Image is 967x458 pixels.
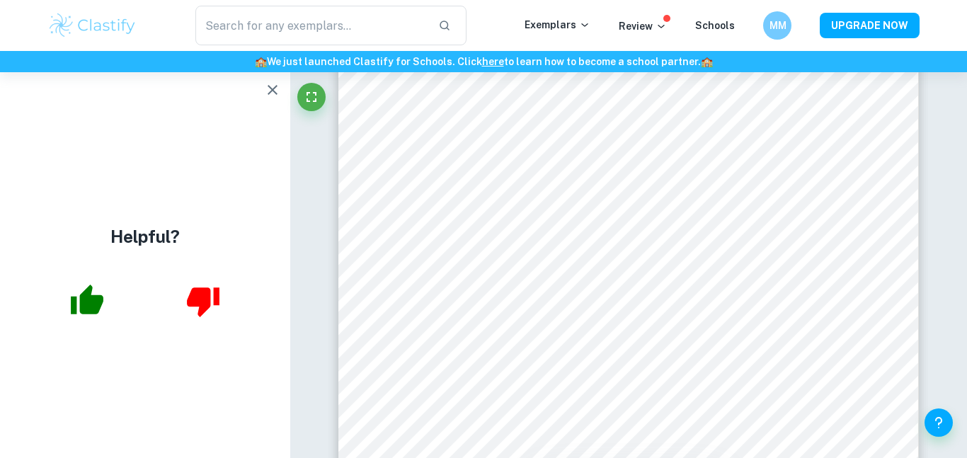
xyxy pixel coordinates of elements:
[297,83,326,111] button: Fullscreen
[820,13,920,38] button: UPGRADE NOW
[769,18,786,33] h6: MM
[195,6,427,45] input: Search for any exemplars...
[255,56,267,67] span: 🏫
[695,20,735,31] a: Schools
[482,56,504,67] a: here
[701,56,713,67] span: 🏫
[763,11,791,40] button: MM
[925,408,953,437] button: Help and Feedback
[110,224,180,249] h4: Helpful?
[619,18,667,34] p: Review
[525,17,590,33] p: Exemplars
[47,11,137,40] img: Clastify logo
[3,54,964,69] h6: We just launched Clastify for Schools. Click to learn how to become a school partner.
